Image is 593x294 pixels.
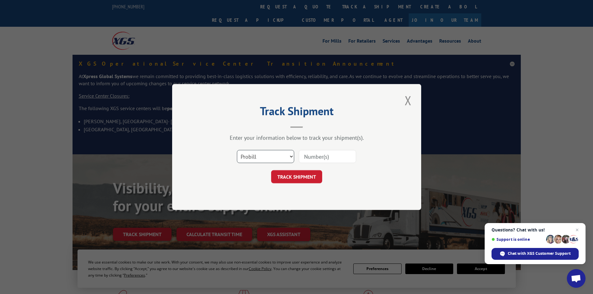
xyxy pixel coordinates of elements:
[203,134,390,141] div: Enter your information below to track your shipment(s).
[403,92,413,109] button: Close modal
[492,237,544,242] span: Support is online
[203,107,390,119] h2: Track Shipment
[492,248,579,260] span: Chat with XGS Customer Support
[299,150,356,163] input: Number(s)
[271,170,322,183] button: TRACK SHIPMENT
[508,251,571,256] span: Chat with XGS Customer Support
[492,227,579,232] span: Questions? Chat with us!
[567,269,586,288] a: Open chat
